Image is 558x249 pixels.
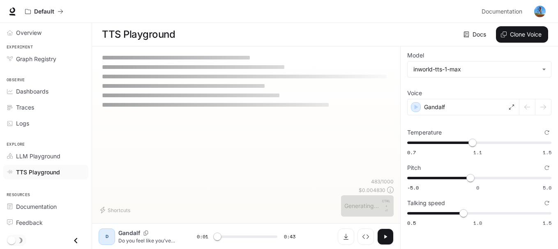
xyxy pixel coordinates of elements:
img: User avatar [534,6,546,17]
a: Overview [3,25,88,40]
div: inworld-tts-1-max [408,62,551,77]
a: Traces [3,100,88,114]
span: 0.5 [407,219,416,226]
button: Clone Voice [496,26,548,43]
span: 0:43 [284,233,295,241]
p: Gandalf [424,103,445,111]
span: Dark mode toggle [7,235,16,244]
p: Model [407,53,424,58]
span: Documentation [482,7,522,17]
span: Traces [16,103,34,112]
button: Reset to default [542,199,551,208]
p: Pitch [407,165,421,171]
button: Close drawer [67,232,85,249]
span: Dashboards [16,87,48,96]
span: 1.0 [473,219,482,226]
span: 0 [476,184,479,191]
a: Graph Registry [3,52,88,66]
a: Logs [3,116,88,130]
div: D [100,230,113,243]
span: 0.7 [407,149,416,156]
span: 1.5 [543,149,551,156]
button: All workspaces [21,3,67,20]
span: TTS Playground [16,168,60,176]
p: Temperature [407,130,442,135]
button: Inspect [357,228,374,245]
a: LLM Playground [3,149,88,163]
a: Docs [462,26,489,43]
a: Feedback [3,215,88,230]
p: Default [34,8,54,15]
h1: TTS Playground [102,26,175,43]
span: Logs [16,119,29,128]
span: Overview [16,28,42,37]
button: Reset to default [542,128,551,137]
a: TTS Playground [3,165,88,179]
button: User avatar [532,3,548,20]
a: Documentation [478,3,528,20]
p: Voice [407,90,422,96]
p: Talking speed [407,200,445,206]
a: Documentation [3,199,88,214]
a: Dashboards [3,84,88,98]
p: Do you feel like you’ve stopped in time, no longer evolving? [PERSON_NAME] said: “Show me a satis... [118,237,177,244]
button: Shortcuts [99,203,134,217]
span: Feedback [16,218,43,227]
div: inworld-tts-1-max [413,65,538,73]
span: 5.0 [543,184,551,191]
span: Documentation [16,202,57,211]
button: Reset to default [542,163,551,172]
span: 0:01 [197,233,208,241]
span: 1.1 [473,149,482,156]
span: -5.0 [407,184,419,191]
span: Graph Registry [16,55,56,63]
button: Download audio [338,228,354,245]
p: Gandalf [118,229,140,237]
span: LLM Playground [16,152,60,160]
button: Copy Voice ID [140,231,152,235]
span: 1.5 [543,219,551,226]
